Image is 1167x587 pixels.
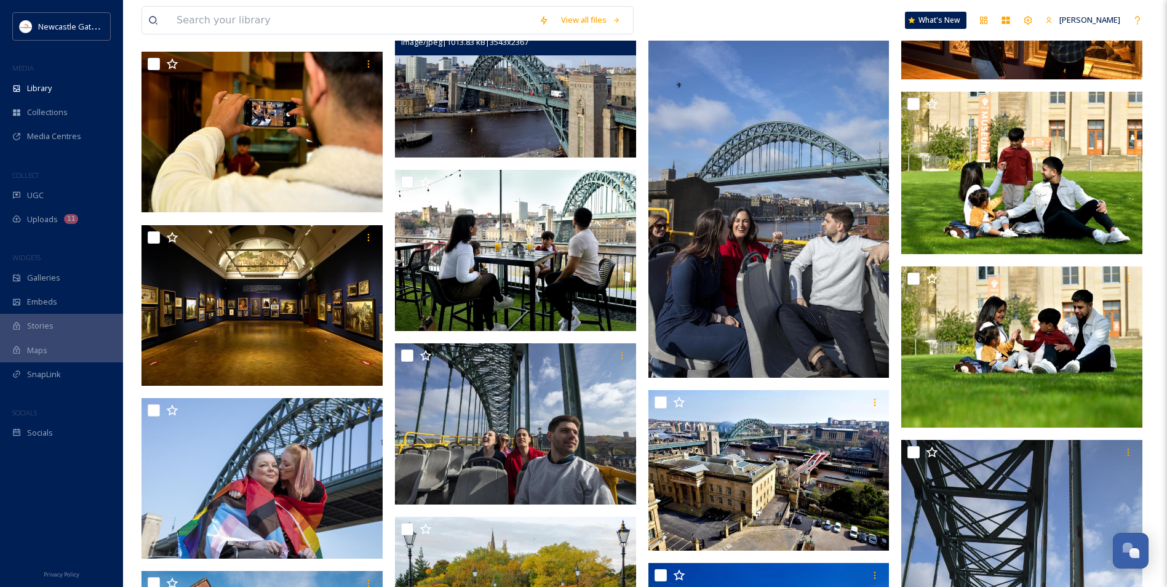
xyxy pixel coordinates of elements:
[38,20,151,32] span: Newcastle Gateshead Initiative
[12,408,37,417] span: SOCIALS
[27,427,53,439] span: Socials
[648,390,890,551] img: 51487283815_3405a56292_o.jpg
[27,296,57,308] span: Embeds
[141,225,383,386] img: NGI, Visit England 2 (12).jpg
[901,92,1142,254] img: NGI, Visit England (16).jpg
[141,52,383,213] img: NGI - Visit England 3 (18).jpg
[1113,533,1149,569] button: Open Chat
[27,130,81,142] span: Media Centres
[648,16,890,378] img: 025NGI.JPG
[27,106,68,118] span: Collections
[12,170,39,180] span: COLLECT
[905,12,966,29] a: What's New
[1059,14,1120,25] span: [PERSON_NAME]
[141,398,383,559] img: 045 NGI.JPG
[27,272,60,284] span: Galleries
[44,570,79,578] span: Privacy Policy
[395,343,636,505] img: 037NGI.JPG
[27,369,61,380] span: SnapLink
[27,190,44,201] span: UGC
[12,63,34,73] span: MEDIA
[401,36,528,47] span: image/jpeg | 1013.83 kB | 3543 x 2367
[170,7,533,34] input: Search your library
[395,170,636,332] img: NGI, Visit England (55).jpg
[27,214,58,225] span: Uploads
[1039,8,1126,32] a: [PERSON_NAME]
[12,253,41,262] span: WIDGETS
[27,345,47,356] span: Maps
[44,566,79,581] a: Privacy Policy
[901,266,1142,427] img: NGI, Visit England (17).jpg
[27,320,54,332] span: Stories
[20,20,32,33] img: DqD9wEUd_400x400.jpg
[555,8,627,32] a: View all files
[64,214,78,224] div: 11
[27,82,52,94] span: Library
